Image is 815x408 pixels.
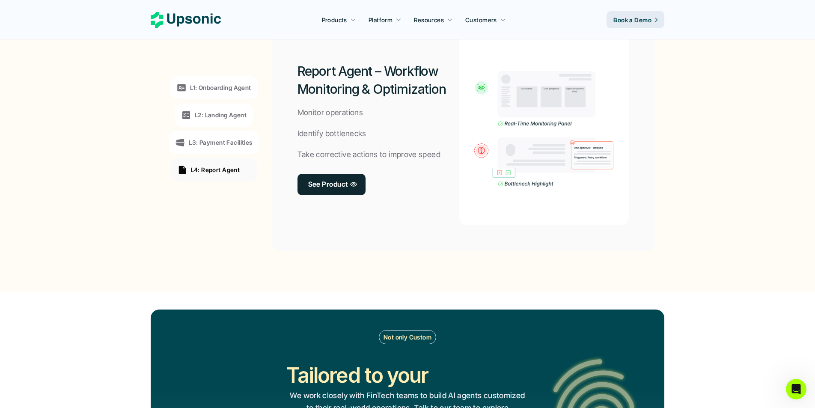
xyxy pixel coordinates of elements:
[297,107,363,119] p: Monitor operations
[195,110,247,119] p: L2: Landing Agent
[465,15,497,24] p: Customers
[322,15,347,24] p: Products
[191,165,240,174] p: L4: Report Agent
[297,149,440,161] p: Take corrective actions to improve speed
[297,174,366,195] a: See Product
[786,379,806,399] iframe: Intercom live chat
[297,62,459,98] h2: Report Agent – Workflow Monitoring & Optimization
[369,15,393,24] p: Platform
[308,178,348,191] p: See Product
[613,15,651,24] p: Book a Demo
[297,128,366,140] p: Identify bottlenecks
[317,12,361,27] a: Products
[414,15,444,24] p: Resources
[190,83,251,92] p: L1: Onboarding Agent
[286,361,428,390] h2: Tailored to your
[607,11,664,28] a: Book a Demo
[384,333,431,342] p: Not only Custom
[189,138,252,147] p: L3: Payment Facilities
